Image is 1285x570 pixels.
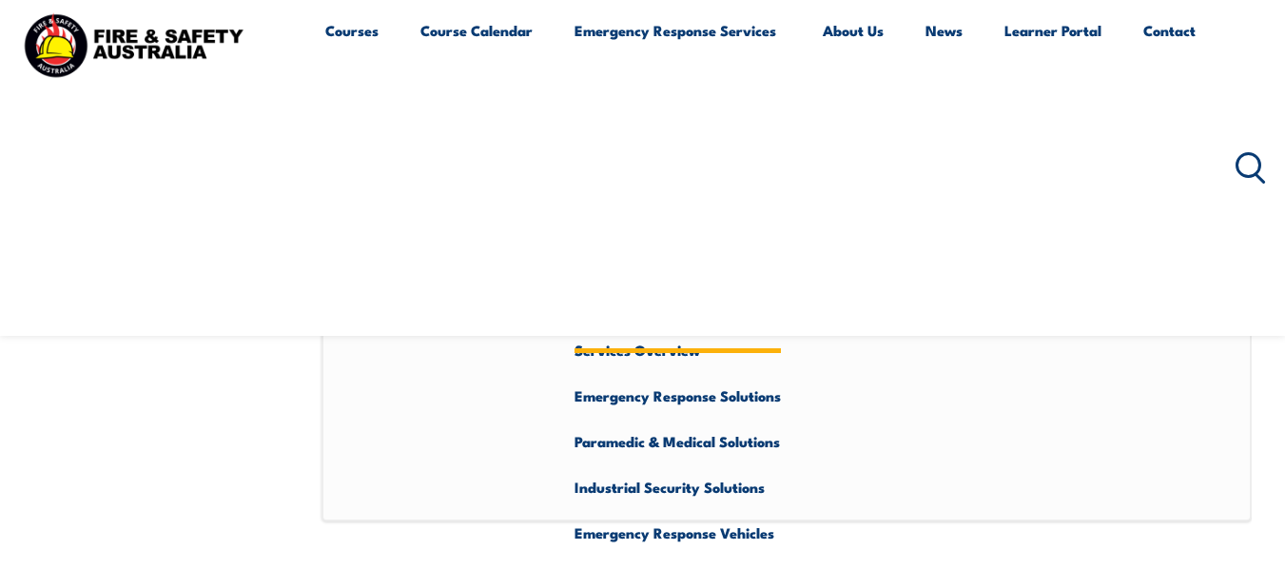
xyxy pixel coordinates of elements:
a: News [925,8,963,327]
a: Services Overview [574,327,781,373]
a: Emergency Response Solutions [574,373,781,419]
a: Emergency Response Services [574,8,781,327]
a: Learner Portal [1004,8,1101,327]
a: Course Calendar [420,8,533,327]
a: Paramedic & Medical Solutions [574,419,781,464]
a: Courses [325,8,379,327]
a: Contact [1143,8,1196,327]
a: Industrial Security Solutions [574,464,781,510]
a: Emergency Response Vehicles [574,510,781,556]
a: About Us [823,8,884,327]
